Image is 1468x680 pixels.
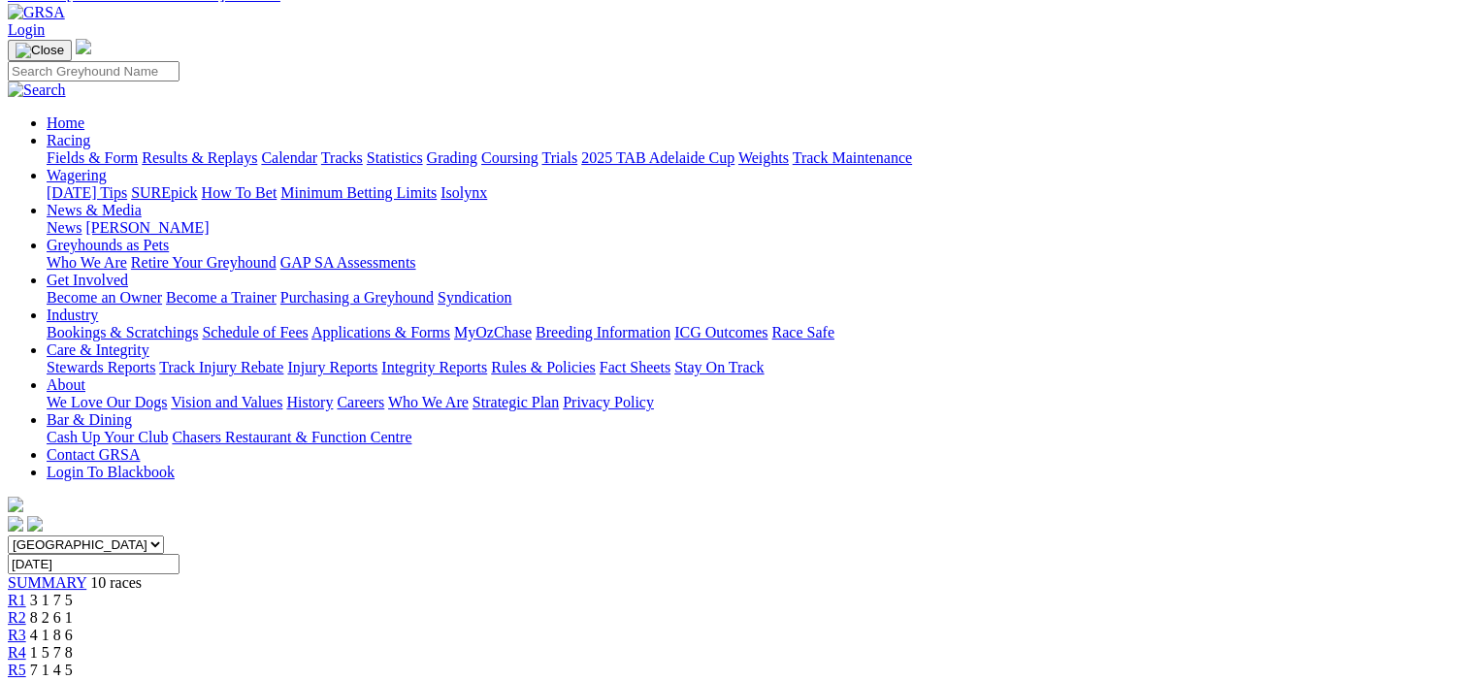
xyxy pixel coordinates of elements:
[280,254,416,271] a: GAP SA Assessments
[47,254,127,271] a: Who We Are
[47,446,140,463] a: Contact GRSA
[473,394,559,410] a: Strategic Plan
[8,40,72,61] button: Toggle navigation
[47,237,169,253] a: Greyhounds as Pets
[85,219,209,236] a: [PERSON_NAME]
[172,429,411,445] a: Chasers Restaurant & Function Centre
[47,324,198,340] a: Bookings & Scratchings
[8,554,179,574] input: Select date
[381,359,487,375] a: Integrity Reports
[491,359,596,375] a: Rules & Policies
[47,132,90,148] a: Racing
[454,324,532,340] a: MyOzChase
[47,289,162,306] a: Become an Owner
[563,394,654,410] a: Privacy Policy
[47,307,98,323] a: Industry
[30,592,73,608] span: 3 1 7 5
[8,574,86,591] a: SUMMARY
[142,149,257,166] a: Results & Replays
[47,429,168,445] a: Cash Up Your Club
[171,394,282,410] a: Vision and Values
[47,464,175,480] a: Login To Blackbook
[76,39,91,54] img: logo-grsa-white.png
[8,644,26,661] a: R4
[481,149,538,166] a: Coursing
[47,219,1460,237] div: News & Media
[47,202,142,218] a: News & Media
[16,43,64,58] img: Close
[90,574,142,591] span: 10 races
[47,341,149,358] a: Care & Integrity
[367,149,423,166] a: Statistics
[8,497,23,512] img: logo-grsa-white.png
[280,289,434,306] a: Purchasing a Greyhound
[159,359,283,375] a: Track Injury Rebate
[337,394,384,410] a: Careers
[541,149,577,166] a: Trials
[8,81,66,99] img: Search
[8,61,179,81] input: Search
[47,114,84,131] a: Home
[600,359,670,375] a: Fact Sheets
[286,394,333,410] a: History
[287,359,377,375] a: Injury Reports
[47,359,155,375] a: Stewards Reports
[166,289,277,306] a: Become a Trainer
[47,411,132,428] a: Bar & Dining
[771,324,833,340] a: Race Safe
[30,662,73,678] span: 7 1 4 5
[47,184,1460,202] div: Wagering
[8,516,23,532] img: facebook.svg
[30,609,73,626] span: 8 2 6 1
[738,149,789,166] a: Weights
[131,254,277,271] a: Retire Your Greyhound
[47,272,128,288] a: Get Involved
[47,219,82,236] a: News
[674,359,764,375] a: Stay On Track
[47,167,107,183] a: Wagering
[47,254,1460,272] div: Greyhounds as Pets
[321,149,363,166] a: Tracks
[280,184,437,201] a: Minimum Betting Limits
[427,149,477,166] a: Grading
[8,662,26,678] a: R5
[47,184,127,201] a: [DATE] Tips
[388,394,469,410] a: Who We Are
[438,289,511,306] a: Syndication
[536,324,670,340] a: Breeding Information
[47,429,1460,446] div: Bar & Dining
[793,149,912,166] a: Track Maintenance
[202,184,277,201] a: How To Bet
[30,644,73,661] span: 1 5 7 8
[47,394,167,410] a: We Love Our Dogs
[261,149,317,166] a: Calendar
[311,324,450,340] a: Applications & Forms
[47,359,1460,376] div: Care & Integrity
[8,627,26,643] a: R3
[47,376,85,393] a: About
[131,184,197,201] a: SUREpick
[581,149,734,166] a: 2025 TAB Adelaide Cup
[47,149,138,166] a: Fields & Form
[440,184,487,201] a: Isolynx
[8,4,65,21] img: GRSA
[47,289,1460,307] div: Get Involved
[30,627,73,643] span: 4 1 8 6
[47,394,1460,411] div: About
[8,592,26,608] a: R1
[674,324,767,340] a: ICG Outcomes
[47,324,1460,341] div: Industry
[47,149,1460,167] div: Racing
[8,21,45,38] a: Login
[27,516,43,532] img: twitter.svg
[202,324,308,340] a: Schedule of Fees
[8,609,26,626] a: R2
